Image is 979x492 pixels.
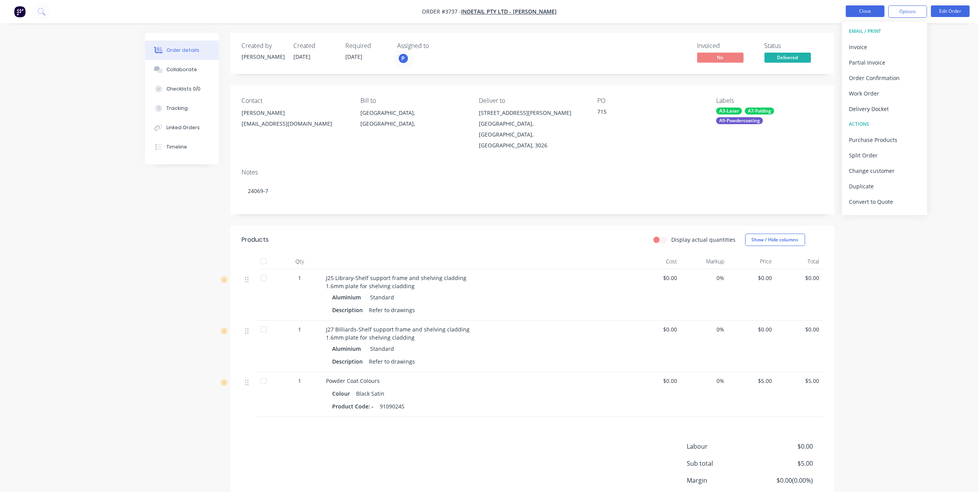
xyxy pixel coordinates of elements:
span: $5.00 [731,377,772,385]
button: P [398,53,409,64]
button: Collaborate [145,60,219,79]
div: EMAIL / PRINT [849,26,920,36]
a: Indetail Pty Ltd - [PERSON_NAME] [461,8,557,15]
div: [PERSON_NAME][EMAIL_ADDRESS][DOMAIN_NAME] [242,108,348,132]
div: Products [242,235,269,244]
div: Checklists 0/0 [166,85,201,92]
button: Convert to Quote [842,194,927,209]
div: Order details [166,47,199,54]
span: Order #3737 - [422,8,461,15]
div: [PERSON_NAME] [242,53,285,61]
div: 9109024S [377,401,408,412]
button: Order details [145,41,219,60]
span: $0.00 [636,377,677,385]
div: ACTIONS [849,119,920,129]
div: A7-Folding [745,108,774,114]
div: Black Satin [353,388,388,399]
span: 1 [298,377,302,385]
div: Delivery Docket [849,103,920,114]
button: ACTIONS [842,116,927,132]
span: $0.00 ( 0.00 %) [756,476,813,485]
div: Created by [242,42,285,50]
div: Linked Orders [166,124,200,131]
div: Convert to Quote [849,196,920,207]
button: Split Order [842,147,927,163]
div: Standard [367,292,394,303]
div: Partial Invoice [849,57,920,68]
button: Timeline [145,137,219,157]
span: $0.00 [636,325,677,333]
div: 715 [598,108,694,118]
div: Status [765,42,823,50]
div: [GEOGRAPHIC_DATA], [GEOGRAPHIC_DATA], [GEOGRAPHIC_DATA], 3026 [479,118,585,151]
div: [GEOGRAPHIC_DATA], [GEOGRAPHIC_DATA], [360,108,466,129]
button: Linked Orders [145,118,219,137]
button: Order Confirmation [842,70,927,85]
div: [STREET_ADDRESS][PERSON_NAME] [479,108,585,118]
button: Edit Order [931,5,970,17]
div: [PERSON_NAME] [242,108,348,118]
div: Price [728,254,775,269]
div: 24069-7 [242,179,823,203]
button: EMAIL / PRINT [842,24,927,39]
div: Split Order [849,150,920,161]
span: Sub total [687,459,756,468]
div: [GEOGRAPHIC_DATA], [GEOGRAPHIC_DATA], [360,108,466,132]
div: Bill to [360,97,466,104]
button: Tracking [145,99,219,118]
div: [EMAIL_ADDRESS][DOMAIN_NAME] [242,118,348,129]
div: Aluminium [333,343,364,354]
span: 1 [298,274,302,282]
div: Contact [242,97,348,104]
div: Required [346,42,388,50]
div: [STREET_ADDRESS][PERSON_NAME][GEOGRAPHIC_DATA], [GEOGRAPHIC_DATA], [GEOGRAPHIC_DATA], 3026 [479,108,585,151]
span: 0% [683,377,725,385]
div: PO [598,97,704,104]
button: Checklists 0/0 [145,79,219,99]
div: Tracking [166,105,188,112]
span: J25 Library-Shelf support frame and shelving cladding 1.6mm plate for shelving cladding [326,274,467,290]
div: Purchase Products [849,134,920,145]
div: Refer to drawings [366,356,418,367]
span: 0% [683,325,725,333]
button: Duplicate [842,178,927,194]
span: $0.00 [731,274,772,282]
div: Total [775,254,823,269]
span: $0.00 [756,442,813,451]
span: $0.00 [731,325,772,333]
div: Description [333,304,366,316]
div: A9-Powdercoating [716,117,763,124]
span: 0% [683,274,725,282]
span: $0.00 [778,274,820,282]
img: Factory [14,6,26,17]
div: Aluminium [333,292,364,303]
button: Partial Invoice [842,55,927,70]
div: Duplicate [849,181,920,192]
div: Product Code: - [333,401,377,412]
div: Collaborate [166,66,197,73]
span: $5.00 [778,377,820,385]
div: Order Confirmation [849,72,920,84]
div: Refer to drawings [366,304,418,316]
div: Invoice [849,41,920,53]
div: Assigned to [398,42,475,50]
div: Markup [680,254,728,269]
span: [DATE] [294,53,311,60]
span: J27 Billiards-Shelf support frame and shelving cladding 1.6mm plate for shelving cladding [326,326,470,341]
span: Margin [687,476,756,485]
div: Standard [367,343,394,354]
div: Timeline [166,143,187,150]
div: Archive [849,212,920,223]
span: $0.00 [636,274,677,282]
div: Cost [633,254,681,269]
button: Work Order [842,85,927,101]
span: 1 [298,325,302,333]
button: Archive [842,209,927,225]
div: Work Order [849,88,920,99]
button: Close [846,5,885,17]
div: Invoiced [697,42,755,50]
span: No [697,53,744,62]
div: Colour [333,388,353,399]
